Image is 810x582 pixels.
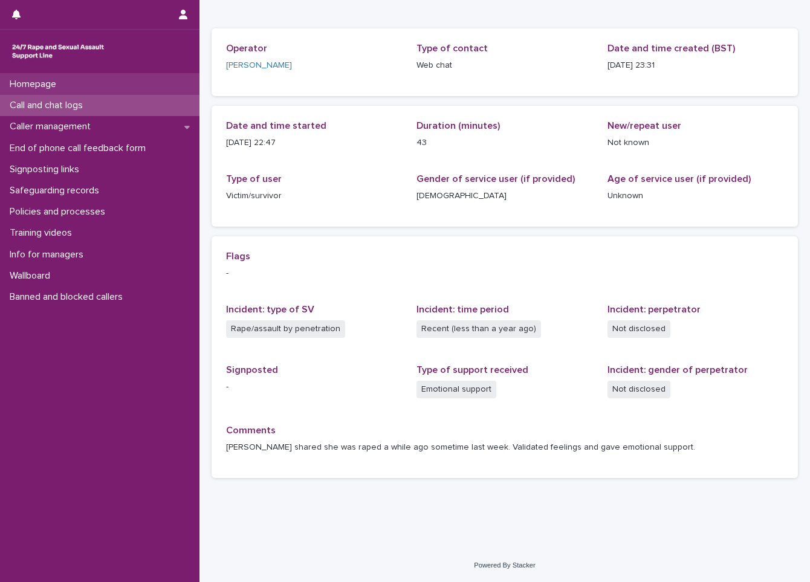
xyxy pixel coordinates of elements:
p: Homepage [5,79,66,90]
span: Incident: type of SV [226,305,314,314]
span: Gender of service user (if provided) [416,174,575,184]
span: New/repeat user [607,121,681,131]
span: Duration (minutes) [416,121,500,131]
span: Not disclosed [607,381,670,398]
span: Type of contact [416,44,488,53]
p: End of phone call feedback form [5,143,155,154]
p: Unknown [607,190,783,202]
span: Type of user [226,174,282,184]
p: [DEMOGRAPHIC_DATA] [416,190,592,202]
span: Flags [226,251,250,261]
img: rhQMoQhaT3yELyF149Cw [10,39,106,63]
a: Powered By Stacker [474,561,535,569]
p: - [226,267,783,280]
p: Info for managers [5,249,93,260]
p: Safeguarding records [5,185,109,196]
span: Type of support received [416,365,528,375]
p: Not known [607,137,783,149]
span: Date and time started [226,121,326,131]
p: Banned and blocked callers [5,291,132,303]
p: Victim/survivor [226,190,402,202]
p: [DATE] 22:47 [226,137,402,149]
span: Signposted [226,365,278,375]
span: Incident: time period [416,305,509,314]
p: Training videos [5,227,82,239]
span: Age of service user (if provided) [607,174,751,184]
p: Caller management [5,121,100,132]
p: Call and chat logs [5,100,92,111]
p: Policies and processes [5,206,115,218]
p: - [226,381,402,393]
p: Wallboard [5,270,60,282]
a: [PERSON_NAME] [226,59,292,72]
span: Rape/assault by penetration [226,320,345,338]
p: [PERSON_NAME] shared she was raped a while ago sometime last week. Validated feelings and gave em... [226,441,783,454]
span: Operator [226,44,267,53]
p: Web chat [416,59,592,72]
span: Emotional support [416,381,496,398]
p: [DATE] 23:31 [607,59,783,72]
span: Date and time created (BST) [607,44,735,53]
p: Signposting links [5,164,89,175]
span: Incident: perpetrator [607,305,701,314]
span: Recent (less than a year ago) [416,320,541,338]
span: Incident: gender of perpetrator [607,365,748,375]
span: Not disclosed [607,320,670,338]
span: Comments [226,425,276,435]
p: 43 [416,137,592,149]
